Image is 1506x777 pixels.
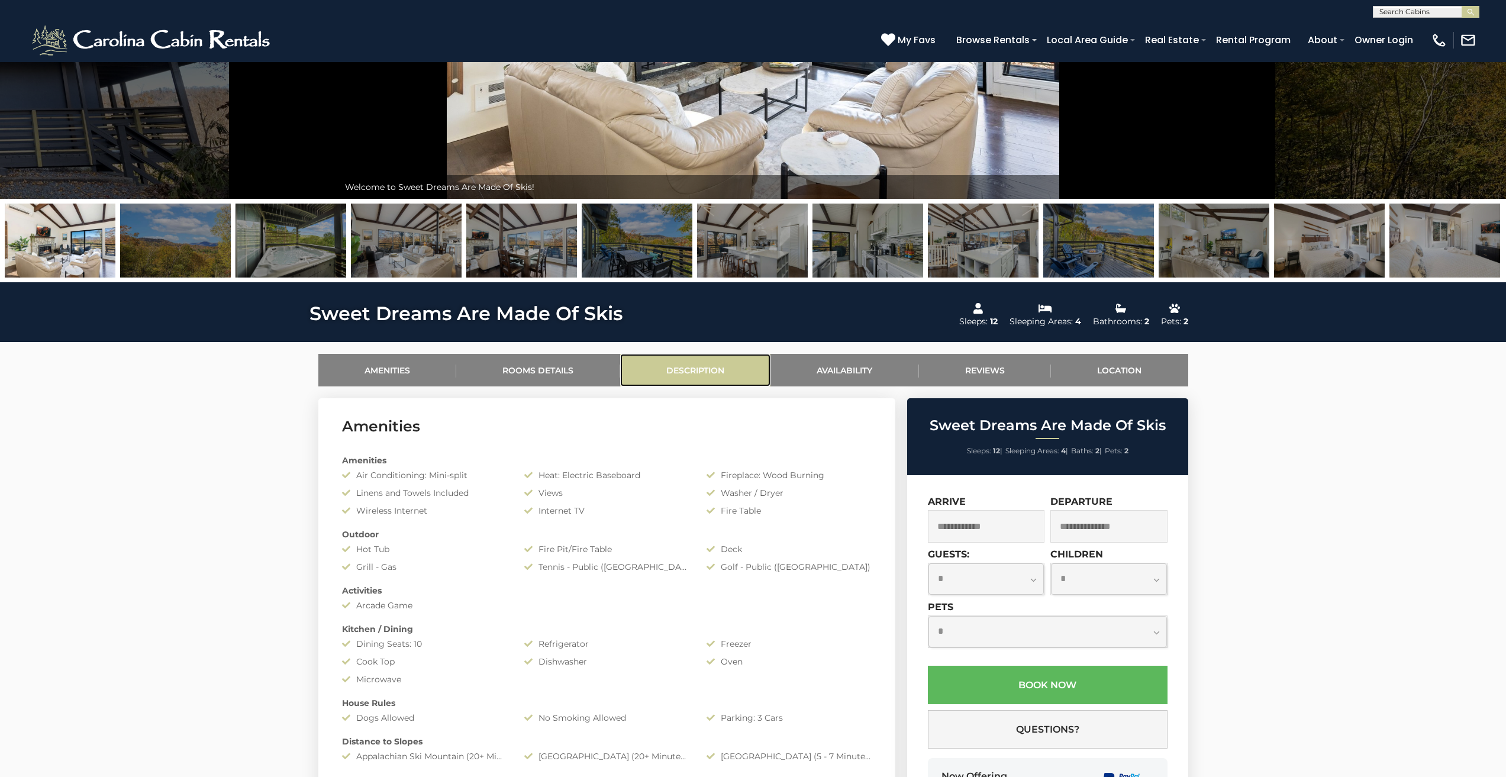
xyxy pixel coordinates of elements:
[5,204,115,278] img: 167530462
[1389,204,1500,278] img: 167530469
[582,204,692,278] img: 167390716
[1043,204,1154,278] img: 167390717
[698,543,880,555] div: Deck
[697,204,808,278] img: 167530464
[928,204,1039,278] img: 167530465
[342,416,872,437] h3: Amenities
[1050,496,1112,507] label: Departure
[318,354,457,386] a: Amenities
[333,750,515,762] div: Appalachian Ski Mountain (20+ Minute Drive)
[928,666,1168,704] button: Book Now
[1139,30,1205,50] a: Real Estate
[928,549,969,560] label: Guests:
[333,454,881,466] div: Amenities
[351,204,462,278] img: 167530463
[1302,30,1343,50] a: About
[1050,549,1103,560] label: Children
[1460,32,1476,49] img: mail-regular-white.png
[515,487,698,499] div: Views
[698,750,880,762] div: [GEOGRAPHIC_DATA] (5 - 7 Minute Drive)
[1095,446,1099,455] strong: 2
[236,204,346,278] img: 168962302
[333,505,515,517] div: Wireless Internet
[333,656,515,668] div: Cook Top
[928,710,1168,749] button: Questions?
[515,561,698,573] div: Tennis - Public ([GEOGRAPHIC_DATA])
[333,599,515,611] div: Arcade Game
[1159,204,1269,278] img: 167390701
[910,418,1185,433] h2: Sweet Dreams Are Made Of Skis
[333,638,515,650] div: Dining Seats: 10
[1071,446,1094,455] span: Baths:
[1349,30,1419,50] a: Owner Login
[456,354,620,386] a: Rooms Details
[698,505,880,517] div: Fire Table
[1005,446,1059,455] span: Sleeping Areas:
[515,638,698,650] div: Refrigerator
[698,638,880,650] div: Freezer
[333,623,881,635] div: Kitchen / Dining
[898,33,936,47] span: My Favs
[333,585,881,597] div: Activities
[919,354,1052,386] a: Reviews
[1005,443,1068,459] li: |
[30,22,275,58] img: White-1-2.png
[950,30,1036,50] a: Browse Rentals
[333,561,515,573] div: Grill - Gas
[333,736,881,747] div: Distance to Slopes
[515,712,698,724] div: No Smoking Allowed
[333,673,515,685] div: Microwave
[333,487,515,499] div: Linens and Towels Included
[515,750,698,762] div: [GEOGRAPHIC_DATA] (20+ Minutes Drive)
[1274,204,1385,278] img: 167530468
[333,469,515,481] div: Air Conditioning: Mini-split
[928,601,953,612] label: Pets
[515,505,698,517] div: Internet TV
[515,543,698,555] div: Fire Pit/Fire Table
[339,175,1168,199] div: Welcome to Sweet Dreams Are Made Of Skis!
[1124,446,1128,455] strong: 2
[1105,446,1123,455] span: Pets:
[881,33,939,48] a: My Favs
[333,712,515,724] div: Dogs Allowed
[1210,30,1297,50] a: Rental Program
[1061,446,1066,455] strong: 4
[1041,30,1134,50] a: Local Area Guide
[698,487,880,499] div: Washer / Dryer
[1051,354,1188,386] a: Location
[928,496,966,507] label: Arrive
[698,656,880,668] div: Oven
[1431,32,1447,49] img: phone-regular-white.png
[466,204,577,278] img: 167530466
[620,354,771,386] a: Description
[333,528,881,540] div: Outdoor
[515,656,698,668] div: Dishwasher
[993,446,1000,455] strong: 12
[515,469,698,481] div: Heat: Electric Baseboard
[333,697,881,709] div: House Rules
[967,446,991,455] span: Sleeps:
[812,204,923,278] img: 167390704
[1071,443,1102,459] li: |
[698,712,880,724] div: Parking: 3 Cars
[770,354,919,386] a: Availability
[698,561,880,573] div: Golf - Public ([GEOGRAPHIC_DATA])
[120,204,231,278] img: 167390720
[967,443,1002,459] li: |
[698,469,880,481] div: Fireplace: Wood Burning
[333,543,515,555] div: Hot Tub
